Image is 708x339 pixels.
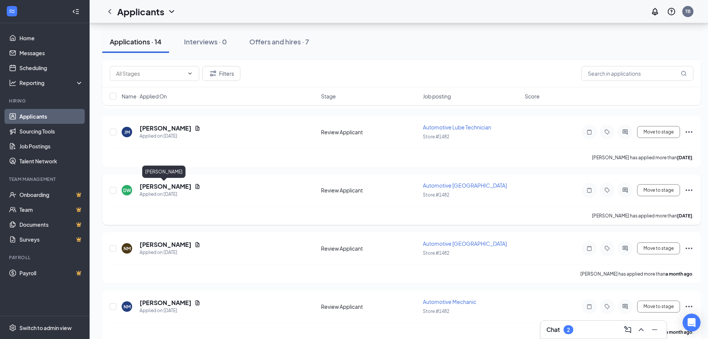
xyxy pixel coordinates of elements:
[110,37,162,46] div: Applications · 14
[140,299,191,307] h5: [PERSON_NAME]
[167,7,176,16] svg: ChevronDown
[19,154,83,169] a: Talent Network
[209,69,218,78] svg: Filter
[140,182,191,191] h5: [PERSON_NAME]
[423,250,449,256] span: Store #1482
[321,128,418,136] div: Review Applicant
[124,129,130,135] div: JM
[19,109,83,124] a: Applicants
[116,69,184,78] input: All Stages
[19,124,83,139] a: Sourcing Tools
[19,45,83,60] a: Messages
[423,308,449,314] span: Store #1482
[621,245,630,251] svg: ActiveChat
[8,7,16,15] svg: WorkstreamLogo
[142,166,185,178] div: [PERSON_NAME]
[635,324,647,336] button: ChevronUp
[585,187,594,193] svg: Note
[525,92,540,100] span: Score
[9,176,82,182] div: Team Management
[9,324,16,332] svg: Settings
[637,184,680,196] button: Move to stage
[685,8,690,15] div: TB
[683,314,701,332] div: Open Intercom Messenger
[677,155,692,160] b: [DATE]
[423,124,491,131] span: Automotive Lube Technician
[19,324,72,332] div: Switch to admin view
[194,242,200,248] svg: Document
[194,125,200,131] svg: Document
[423,192,449,198] span: Store #1482
[603,245,612,251] svg: Tag
[684,128,693,136] svg: Ellipses
[423,134,449,139] span: Store #1482
[622,324,634,336] button: ComposeMessage
[684,302,693,311] svg: Ellipses
[585,304,594,310] svg: Note
[140,241,191,249] h5: [PERSON_NAME]
[651,7,659,16] svg: Notifications
[194,300,200,306] svg: Document
[9,98,82,104] div: Hiring
[423,92,451,100] span: Job posting
[321,92,336,100] span: Stage
[567,327,570,333] div: 2
[423,298,476,305] span: Automotive Mechanic
[105,7,114,16] svg: ChevronLeft
[194,183,200,189] svg: Document
[592,213,693,219] p: [PERSON_NAME] has applied more than .
[665,271,692,277] b: a month ago
[122,92,167,100] span: Name · Applied On
[637,301,680,313] button: Move to stage
[592,154,693,161] p: [PERSON_NAME] has applied more than .
[19,60,83,75] a: Scheduling
[187,70,193,76] svg: ChevronDown
[19,217,83,232] a: DocumentsCrown
[603,129,612,135] svg: Tag
[621,129,630,135] svg: ActiveChat
[667,7,676,16] svg: QuestionInfo
[140,191,200,198] div: Applied on [DATE]
[19,266,83,280] a: PayrollCrown
[124,245,131,252] div: NM
[423,240,507,247] span: Automotive [GEOGRAPHIC_DATA]
[140,307,200,314] div: Applied on [DATE]
[684,186,693,195] svg: Ellipses
[580,271,693,277] p: [PERSON_NAME] has applied more than .
[140,124,191,132] h5: [PERSON_NAME]
[140,132,200,140] div: Applied on [DATE]
[117,5,164,18] h1: Applicants
[581,66,693,81] input: Search in applications
[19,187,83,202] a: OnboardingCrown
[249,37,309,46] div: Offers and hires · 7
[677,213,692,219] b: [DATE]
[546,326,560,334] h3: Chat
[72,8,79,15] svg: Collapse
[19,139,83,154] a: Job Postings
[321,303,418,310] div: Review Applicant
[603,304,612,310] svg: Tag
[9,79,16,87] svg: Analysis
[9,254,82,261] div: Payroll
[19,202,83,217] a: TeamCrown
[585,245,594,251] svg: Note
[637,325,646,334] svg: ChevronUp
[202,66,240,81] button: Filter Filters
[650,325,659,334] svg: Minimize
[585,129,594,135] svg: Note
[423,182,507,189] span: Automotive [GEOGRAPHIC_DATA]
[124,304,131,310] div: NM
[684,244,693,253] svg: Ellipses
[621,187,630,193] svg: ActiveChat
[603,187,612,193] svg: Tag
[681,70,687,76] svg: MagnifyingGlass
[19,31,83,45] a: Home
[140,249,200,256] div: Applied on [DATE]
[621,304,630,310] svg: ActiveChat
[123,187,131,194] div: DW
[637,126,680,138] button: Move to stage
[19,79,84,87] div: Reporting
[19,232,83,247] a: SurveysCrown
[637,242,680,254] button: Move to stage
